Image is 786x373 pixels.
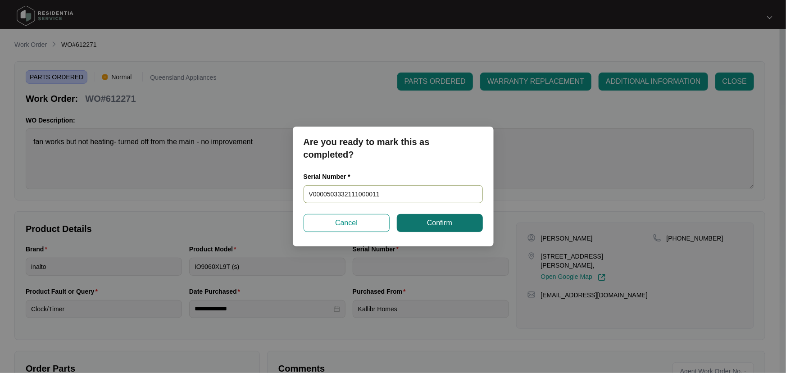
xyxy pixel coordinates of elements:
span: Cancel [335,218,358,228]
button: Cancel [304,214,390,232]
button: Confirm [397,214,483,232]
p: Are you ready to mark this as [304,136,483,148]
p: completed? [304,148,483,161]
label: Serial Number * [304,172,357,181]
span: Confirm [427,218,452,228]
